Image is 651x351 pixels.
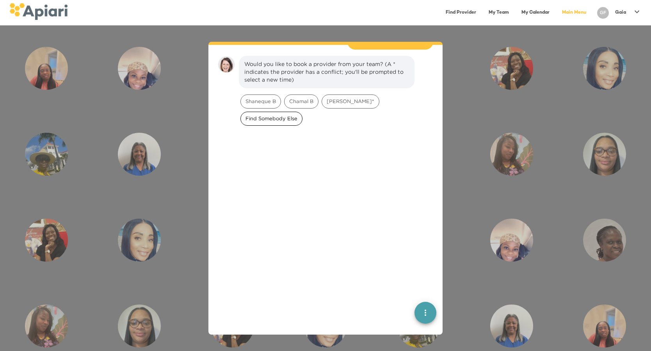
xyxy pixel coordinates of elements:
a: Find Provider [441,5,481,21]
div: Chamal B [284,94,318,109]
img: amy.37686e0395c82528988e.png [218,56,235,73]
img: logo [9,3,68,20]
a: Main Menu [557,5,591,21]
div: Would you like to book a provider from your team? (A * indicates the provider has a conflict; you... [244,60,409,84]
span: Find Somebody Else [241,115,302,122]
div: GF [597,7,609,19]
span: Chamal B [285,98,318,105]
a: My Team [484,5,514,21]
p: Gaia [615,9,626,16]
a: My Calendar [517,5,554,21]
div: [PERSON_NAME]* [322,94,379,109]
div: Shaneque B [240,94,281,109]
div: Find Somebody Else [240,112,302,126]
span: Shaneque B [241,98,281,105]
span: [PERSON_NAME]* [322,98,379,105]
button: quick menu [414,302,436,324]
